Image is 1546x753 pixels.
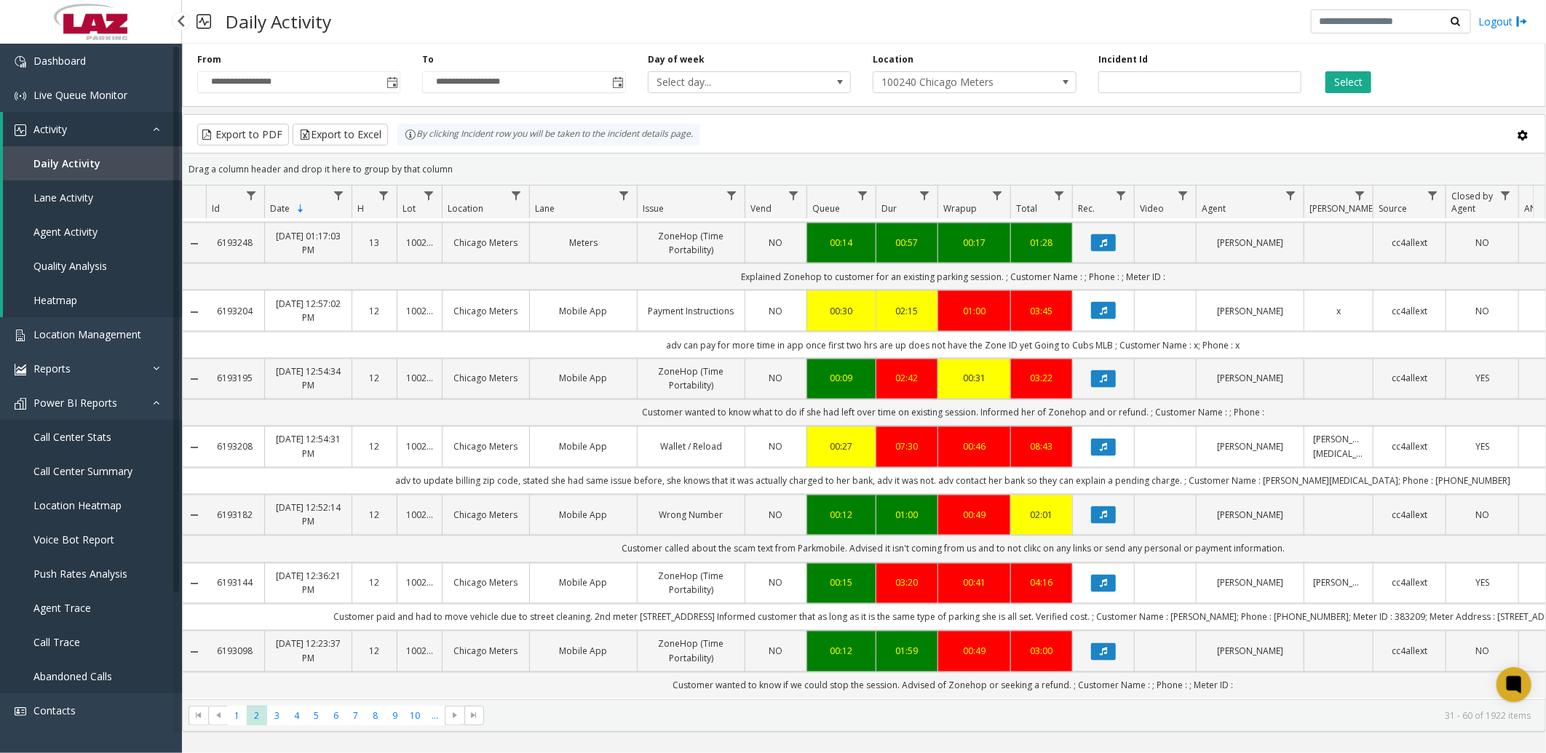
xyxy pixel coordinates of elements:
[646,304,736,318] a: Payment Instructions
[33,54,86,68] span: Dashboard
[1382,440,1437,454] a: cc4allext
[1350,186,1370,205] a: Parker Filter Menu
[215,509,255,522] a: 6193182
[915,186,935,205] a: Dur Filter Menu
[1173,186,1193,205] a: Video Filter Menu
[947,440,1002,454] div: 00:46
[1205,236,1295,250] a: [PERSON_NAME]
[1020,576,1063,590] div: 04:16
[885,509,929,522] a: 01:00
[33,669,112,683] span: Abandoned Calls
[1325,71,1371,93] button: Select
[1382,304,1437,318] a: cc4allext
[15,398,26,410] img: 'icon'
[449,709,461,721] span: Go to the next page
[1382,372,1437,386] a: cc4allext
[1455,372,1510,386] a: YES
[1455,440,1510,454] a: YES
[885,236,929,250] div: 00:57
[183,578,206,590] a: Collapse Details
[33,704,76,717] span: Contacts
[361,440,388,454] a: 12
[469,709,480,721] span: Go to the last page
[1020,645,1063,658] a: 03:00
[1451,190,1493,215] span: Closed by Agent
[1455,509,1510,522] a: NO
[295,203,306,215] span: Sortable
[33,601,91,615] span: Agent Trace
[947,576,1002,590] a: 00:41
[1478,14,1528,29] a: Logout
[213,709,224,721] span: Go to the previous page
[1382,645,1437,658] a: cc4allext
[197,124,289,146] button: Export to PDF
[451,236,520,250] a: Chicago Meters
[1205,576,1295,590] a: [PERSON_NAME]
[274,637,343,665] a: [DATE] 12:23:37 PM
[1050,186,1069,205] a: Total Filter Menu
[3,146,182,180] a: Daily Activity
[1455,236,1510,250] a: NO
[881,202,897,215] span: Dur
[1475,577,1489,589] span: YES
[1475,441,1489,453] span: YES
[1020,372,1063,386] a: 03:22
[816,304,867,318] div: 00:30
[33,327,141,341] span: Location Management
[183,442,206,454] a: Collapse Details
[329,186,349,205] a: Date Filter Menu
[1205,440,1295,454] a: [PERSON_NAME]
[1140,202,1164,215] span: Video
[197,4,211,39] img: pageIcon
[183,238,206,250] a: Collapse Details
[1382,509,1437,522] a: cc4allext
[873,72,1035,92] span: 100240 Chicago Meters
[943,202,977,215] span: Wrapup
[507,186,526,205] a: Location Filter Menu
[1313,433,1364,461] a: [PERSON_NAME][MEDICAL_DATA]
[197,53,221,66] label: From
[33,259,107,273] span: Quality Analysis
[769,509,783,522] span: NO
[947,304,1002,318] a: 01:00
[183,186,1545,698] div: Data table
[183,510,206,522] a: Collapse Details
[406,372,433,386] a: 100240
[270,202,290,215] span: Date
[1475,305,1489,317] span: NO
[1098,53,1148,66] label: Incident Id
[15,364,26,375] img: 'icon'
[646,229,736,257] a: ZoneHop (Time Portability)
[274,570,343,597] a: [DATE] 12:36:21 PM
[769,645,783,658] span: NO
[816,372,867,386] div: 00:09
[405,706,425,725] span: Page 10
[215,304,255,318] a: 6193204
[419,186,439,205] a: Lot Filter Menu
[885,645,929,658] a: 01:59
[649,72,810,92] span: Select day...
[361,236,388,250] a: 13
[947,236,1002,250] a: 00:17
[1205,304,1295,318] a: [PERSON_NAME]
[326,706,346,725] span: Page 6
[947,645,1002,658] a: 00:49
[33,430,111,444] span: Call Center Stats
[357,202,364,215] span: H
[227,706,247,725] span: Page 1
[1455,645,1510,658] a: NO
[1382,576,1437,590] a: cc4allext
[451,304,520,318] a: Chicago Meters
[947,509,1002,522] a: 00:49
[614,186,634,205] a: Lane Filter Menu
[784,186,804,205] a: Vend Filter Menu
[988,186,1007,205] a: Wrapup Filter Menu
[816,576,867,590] div: 00:15
[646,509,736,522] a: Wrong Number
[33,362,71,375] span: Reports
[451,440,520,454] a: Chicago Meters
[33,156,100,170] span: Daily Activity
